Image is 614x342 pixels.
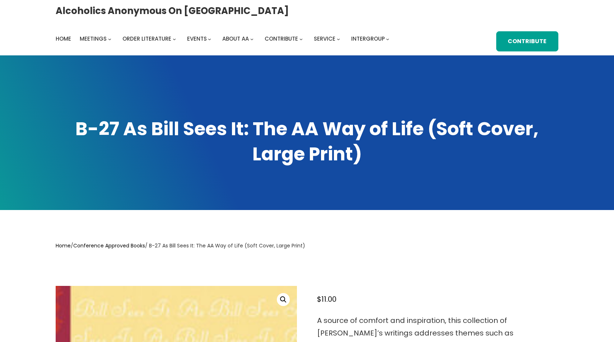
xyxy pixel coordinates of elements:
[122,35,171,42] span: Order Literature
[108,37,111,41] button: Meetings submenu
[187,35,207,42] span: Events
[56,34,71,44] a: Home
[314,34,335,44] a: Service
[314,35,335,42] span: Service
[173,37,176,41] button: Order Literature submenu
[80,34,107,44] a: Meetings
[56,117,558,167] h2: B-27 As Bill Sees It: The AA Way of Life (Soft Cover, Large Print)
[187,34,207,44] a: Events
[222,34,249,44] a: About AA
[56,34,392,44] nav: Intergroup
[277,293,290,306] a: View full-screen image gallery
[56,242,71,249] a: Home
[351,35,385,42] span: Intergroup
[56,3,289,19] a: Alcoholics Anonymous on [GEOGRAPHIC_DATA]
[317,294,336,304] bdi: 11.00
[496,31,558,51] a: Contribute
[208,37,211,41] button: Events submenu
[56,241,558,250] nav: Breadcrumb
[299,37,303,41] button: Contribute submenu
[317,294,321,304] span: $
[337,37,340,41] button: Service submenu
[222,35,249,42] span: About AA
[80,35,107,42] span: Meetings
[265,35,298,42] span: Contribute
[265,34,298,44] a: Contribute
[351,34,385,44] a: Intergroup
[250,37,253,41] button: About AA submenu
[73,242,145,249] a: Conference Approved Books
[386,37,389,41] button: Intergroup submenu
[56,35,71,42] span: Home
